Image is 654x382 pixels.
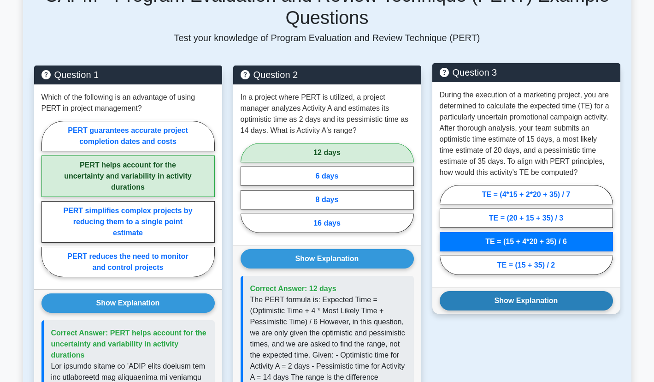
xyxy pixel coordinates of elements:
[440,185,613,204] label: TE = (4*15 + 2*20 + 35) / 7
[440,67,613,78] h5: Question 3
[440,209,613,228] label: TE = (20 + 15 + 35) / 3
[440,256,613,275] label: TE = (15 + 35) / 2
[250,285,336,292] span: Correct Answer: 12 days
[241,92,414,136] p: In a project where PERT is utilized, a project manager analyzes Activity A and estimates its opti...
[41,293,215,313] button: Show Explanation
[440,90,613,178] p: During the execution of a marketing project, you are determined to calculate the expected time (T...
[440,291,613,310] button: Show Explanation
[241,190,414,209] label: 8 days
[41,92,215,114] p: Which of the following is an advantage of using PERT in project management?
[241,69,414,80] h5: Question 2
[41,247,215,277] label: PERT reduces the need to monitor and control projects
[440,232,613,251] label: TE = (15 + 4*20 + 35) / 6
[41,201,215,243] label: PERT simplifies complex projects by reducing them to a single point estimate
[241,143,414,162] label: 12 days
[51,329,206,359] span: Correct Answer: PERT helps account for the uncertainty and variability in activity durations
[241,249,414,269] button: Show Explanation
[41,121,215,151] label: PERT guarantees accurate project completion dates and costs
[241,214,414,233] label: 16 days
[241,167,414,186] label: 6 days
[41,69,215,80] h5: Question 1
[34,32,620,43] p: Test your knowledge of Program Evaluation and Review Technique (PERT)
[41,155,215,197] label: PERT helps account for the uncertainty and variability in activity durations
